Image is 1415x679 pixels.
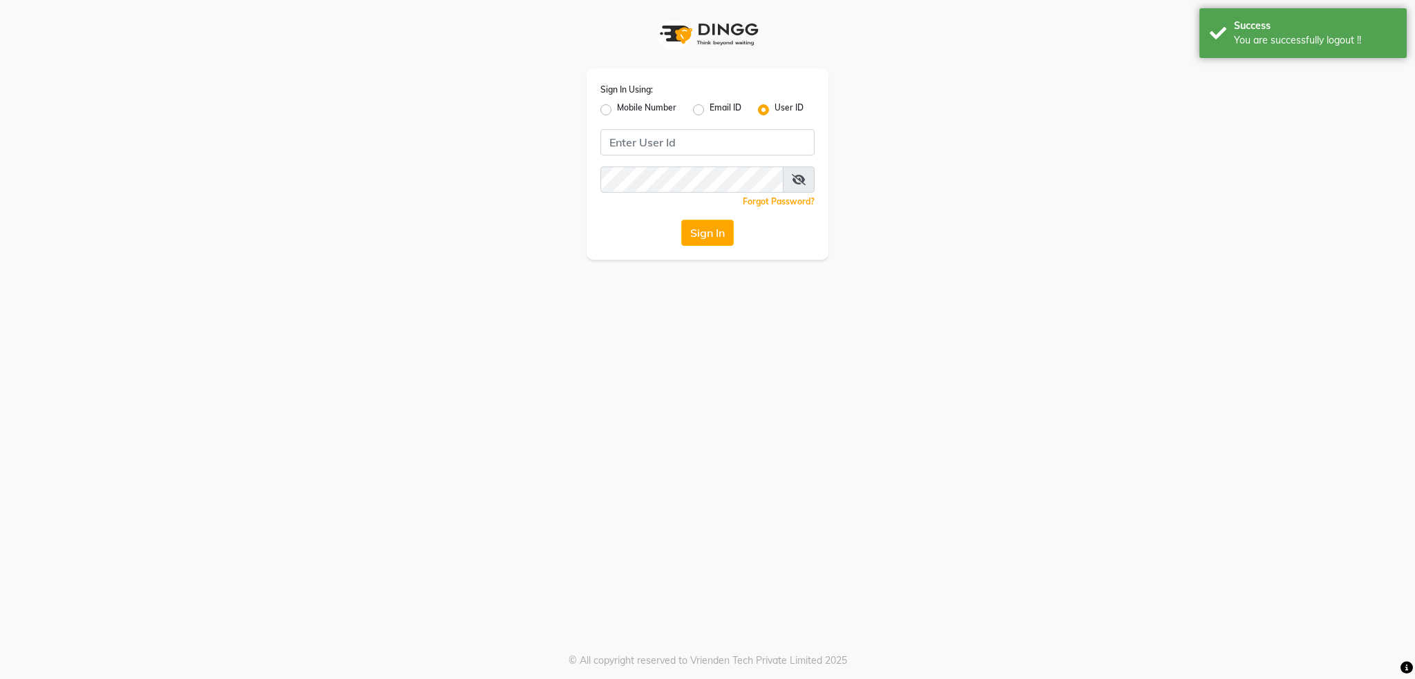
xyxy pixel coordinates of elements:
div: Success [1234,19,1396,33]
label: Mobile Number [617,102,676,118]
button: Sign In [681,220,734,246]
a: Forgot Password? [743,196,815,207]
label: Sign In Using: [600,84,653,96]
label: Email ID [710,102,741,118]
input: Username [600,166,784,193]
img: logo1.svg [652,14,763,55]
input: Username [600,129,815,155]
div: You are successfully logout !! [1234,33,1396,48]
label: User ID [775,102,804,118]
